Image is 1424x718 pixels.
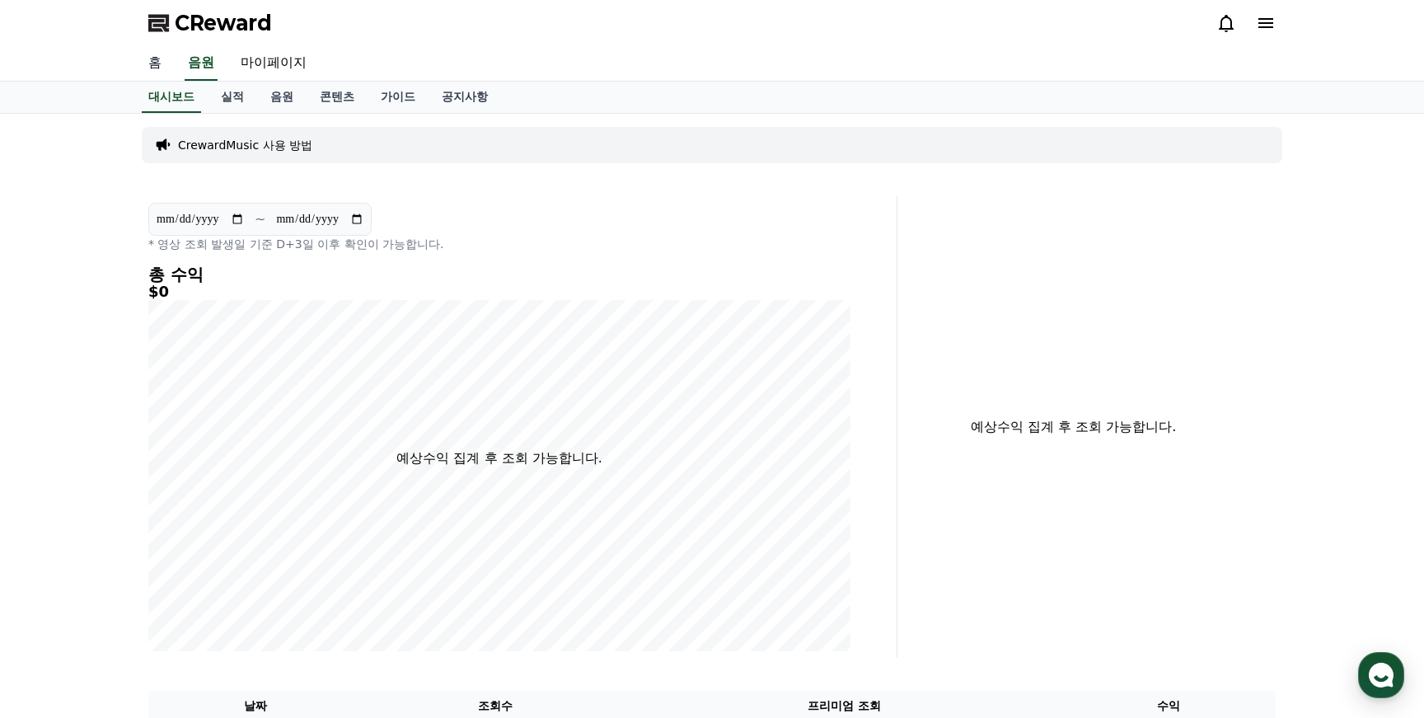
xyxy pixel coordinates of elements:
[148,284,850,300] h5: $0
[109,523,213,564] a: 대화
[148,265,850,284] h4: 총 수익
[208,82,257,113] a: 실적
[148,236,850,252] p: * 영상 조회 발생일 기준 D+3일 이후 확인이 가능합니다.
[307,82,368,113] a: 콘텐츠
[911,417,1236,437] p: 예상수익 집계 후 조회 가능합니다.
[255,547,274,561] span: 설정
[5,523,109,564] a: 홈
[135,46,175,81] a: 홈
[148,10,272,36] a: CReward
[368,82,429,113] a: 가이드
[142,82,201,113] a: 대시보드
[429,82,501,113] a: 공지사항
[151,548,171,561] span: 대화
[52,547,62,561] span: 홈
[178,137,312,153] a: CrewardMusic 사용 방법
[257,82,307,113] a: 음원
[255,209,265,229] p: ~
[175,10,272,36] span: CReward
[396,448,602,468] p: 예상수익 집계 후 조회 가능합니다.
[213,523,316,564] a: 설정
[227,46,320,81] a: 마이페이지
[185,46,218,81] a: 음원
